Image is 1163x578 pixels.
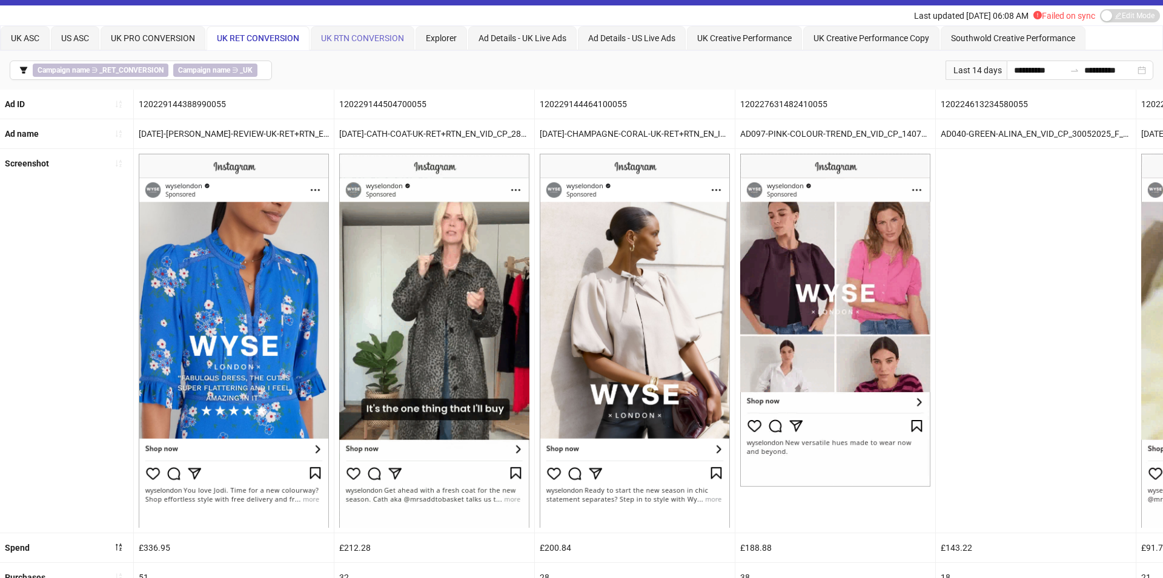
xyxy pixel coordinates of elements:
img: Screenshot 120229144504700055 [339,154,529,527]
span: US ASC [61,33,89,43]
span: UK RTN CONVERSION [321,33,404,43]
div: £336.95 [134,533,334,562]
span: Ad Details - US Live Ads [588,33,675,43]
span: ∋ [33,64,168,77]
b: Campaign name [178,66,230,74]
b: Campaign name [38,66,90,74]
span: filter [19,66,28,74]
div: £188.88 [735,533,935,562]
div: AD097-PINK-COLOUR-TREND_EN_VID_CP_14072025_F_CC_SC1_None_NEWSEASON [735,119,935,148]
span: sort-ascending [114,130,123,138]
img: Screenshot 120229144464100055 [540,154,730,527]
span: UK PRO CONVERSION [111,33,195,43]
span: Last updated [DATE] 06:08 AM [914,11,1029,21]
div: [DATE]-CHAMPAGNE-CORAL-UK-RET+RTN_EN_IMG_CP_28072025_F_CC_SC1_None_NEWSEASON [535,119,735,148]
div: 120229144388990055 [134,90,334,119]
span: swap-right [1070,65,1079,75]
span: UK ASC [11,33,39,43]
span: sort-descending [114,543,123,551]
b: Ad ID [5,99,25,109]
b: Screenshot [5,159,49,168]
span: ∋ [173,64,257,77]
div: 120224613234580055 [936,90,1136,119]
div: AD040-GREEN-ALINA_EN_VID_CP_30052025_F_CC_SC1_USP11_NEWSEASON [936,119,1136,148]
span: sort-ascending [114,159,123,168]
div: £212.28 [334,533,534,562]
span: to [1070,65,1079,75]
div: Last 14 days [946,61,1007,80]
div: 120229144504700055 [334,90,534,119]
button: Campaign name ∋ _RET_CONVERSIONCampaign name ∋ _UK [10,61,272,80]
span: exclamation-circle [1033,11,1042,19]
span: UK Creative Performance [697,33,792,43]
span: Explorer [426,33,457,43]
div: £143.22 [936,533,1136,562]
b: Spend [5,543,30,553]
span: UK RET CONVERSION [217,33,299,43]
div: [DATE]-CATH-COAT-UK-RET+RTN_EN_VID_CP_28072025_F_CC_SC13_None_NEWSEASON [334,119,534,148]
span: Ad Details - UK Live Ads [479,33,566,43]
div: [DATE]-[PERSON_NAME]-REVIEW-UK-RET+RTN_EN_IMG_CP_28072025_F_CC_SC9_None_NEWSEASON [134,119,334,148]
b: Ad name [5,129,39,139]
img: Screenshot 120227631482410055 [740,154,930,487]
div: £200.84 [535,533,735,562]
div: 120229144464100055 [535,90,735,119]
span: sort-ascending [114,100,123,108]
span: Southwold Creative Performance [951,33,1075,43]
img: Screenshot 120229144388990055 [139,154,329,527]
span: UK Creative Performance Copy [813,33,929,43]
span: Failed on sync [1033,11,1095,21]
b: _RET_CONVERSION [99,66,164,74]
div: 120227631482410055 [735,90,935,119]
b: _UK [240,66,253,74]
